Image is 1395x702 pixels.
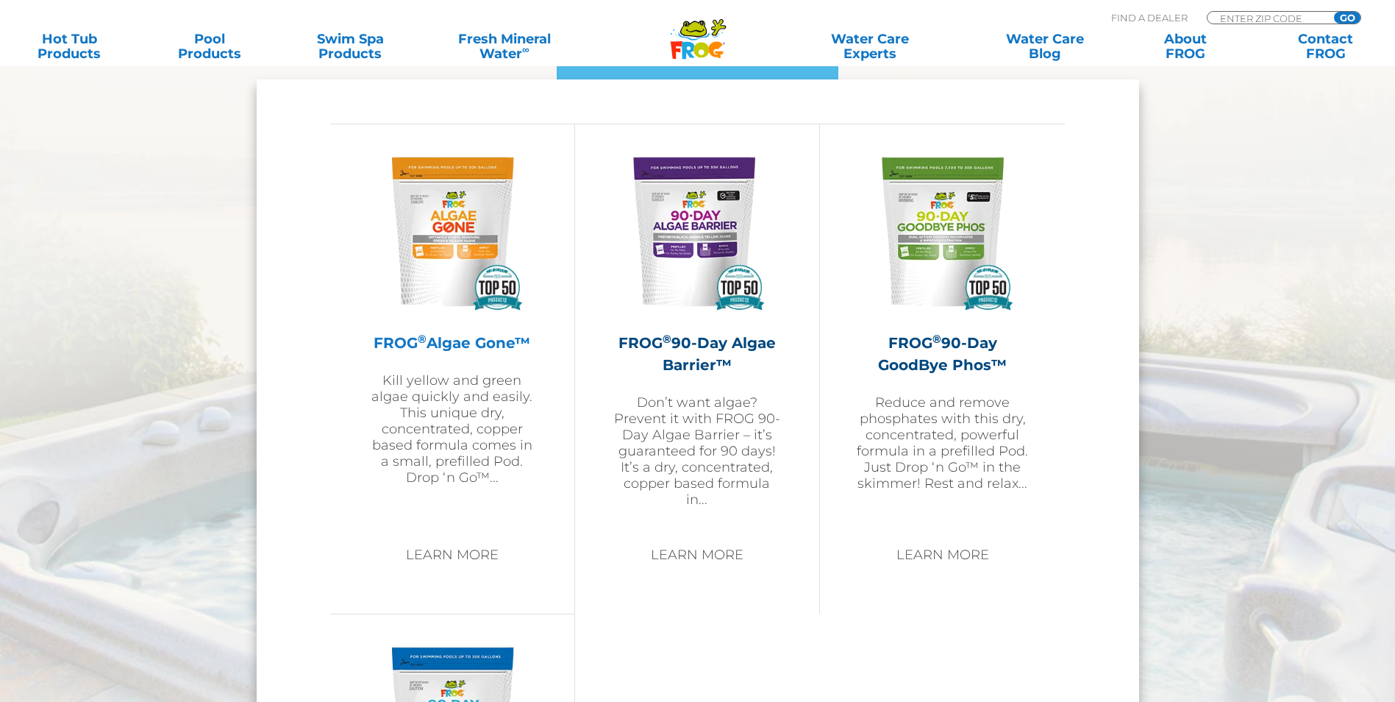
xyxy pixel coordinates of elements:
[155,32,265,61] a: PoolProducts
[296,32,405,61] a: Swim SpaProducts
[15,32,124,61] a: Hot TubProducts
[522,43,529,55] sup: ∞
[857,146,1028,529] a: FROG®90-Day GoodBye Phos™ Reduce and remove phosphates with this dry, concentrated, powerful form...
[436,32,573,61] a: Fresh MineralWater∞
[880,540,1006,570] a: Learn More
[857,332,1028,376] h2: FROG 90-Day GoodBye Phos™
[1111,11,1188,24] p: Find A Dealer
[1334,12,1360,24] input: GO
[612,332,782,376] h2: FROG 90-Day Algae Barrier™
[1271,32,1380,61] a: ContactFROG
[367,146,538,529] a: FROG®Algae Gone™ Kill yellow and green algae quickly and easily. This unique dry, concentrated, c...
[634,540,760,570] a: Learn More
[857,394,1028,492] p: Reduce and remove phosphates with this dry, concentrated, powerful formula in a prefilled Pod. Ju...
[1130,32,1240,61] a: AboutFROG
[418,332,427,346] sup: ®
[612,146,782,529] a: FROG®90-Day Algae Barrier™ Don’t want algae? Prevent it with FROG 90-Day Algae Barrier – it’s gua...
[782,32,959,61] a: Water CareExperts
[389,540,515,570] a: Learn More
[367,372,538,486] p: Kill yellow and green algae quickly and easily. This unique dry, concentrated, copper based formu...
[1219,12,1318,24] input: Zip Code Form
[367,332,538,354] h2: FROG Algae Gone™
[612,394,782,508] p: Don’t want algae? Prevent it with FROG 90-Day Algae Barrier – it’s guaranteed for 90 days! It’s a...
[932,332,941,346] sup: ®
[990,32,1099,61] a: Water CareBlog
[663,332,671,346] sup: ®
